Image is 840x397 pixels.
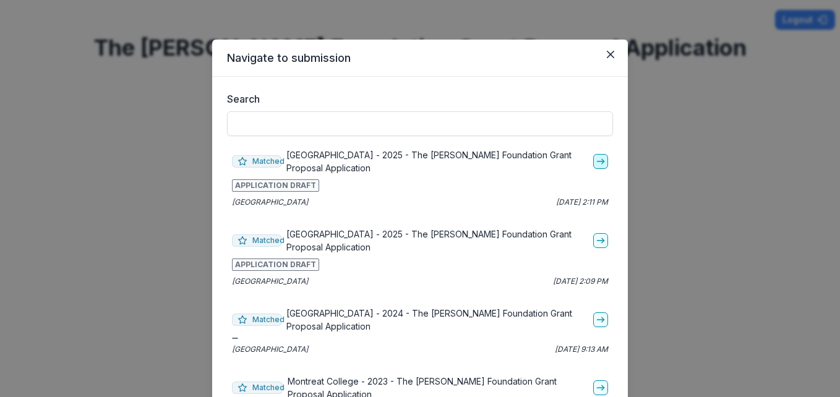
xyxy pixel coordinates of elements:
[593,380,608,395] a: go-to
[232,382,283,394] span: Matched
[232,155,281,168] span: Matched
[601,45,620,64] button: Close
[232,179,319,192] span: APPLICATION DRAFT
[232,234,281,247] span: Matched
[286,307,588,333] p: [GEOGRAPHIC_DATA] - 2024 - The [PERSON_NAME] Foundation Grant Proposal Application
[212,40,628,77] header: Navigate to submission
[593,233,608,248] a: go-to
[232,314,281,326] span: Matched
[556,197,608,208] p: [DATE] 2:11 PM
[286,148,588,174] p: [GEOGRAPHIC_DATA] - 2025 - The [PERSON_NAME] Foundation Grant Proposal Application
[553,276,608,287] p: [DATE] 2:09 PM
[286,228,588,254] p: [GEOGRAPHIC_DATA] - 2025 - The [PERSON_NAME] Foundation Grant Proposal Application
[593,154,608,169] a: go-to
[232,344,308,355] p: [GEOGRAPHIC_DATA]
[232,276,308,287] p: [GEOGRAPHIC_DATA]
[227,92,606,106] label: Search
[232,258,319,271] span: APPLICATION DRAFT
[555,344,608,355] p: [DATE] 9:13 AM
[593,312,608,327] a: go-to
[232,197,308,208] p: [GEOGRAPHIC_DATA]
